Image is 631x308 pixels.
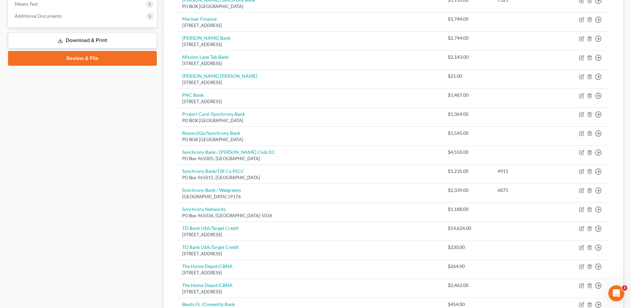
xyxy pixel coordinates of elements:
[8,51,157,66] a: Review & File
[182,270,437,276] div: [STREET_ADDRESS]
[448,168,487,175] div: $1,235.00
[448,130,487,136] div: $1,545.00
[448,111,487,117] div: $1,364.00
[182,16,217,22] a: Mariner Finance
[182,73,257,79] a: [PERSON_NAME] [PERSON_NAME]
[182,244,239,250] a: TD Bank USA/Target Credit
[448,187,487,194] div: $2,339.00
[182,289,437,295] div: [STREET_ADDRESS]
[448,149,487,156] div: $4,550.00
[182,41,437,48] div: [STREET_ADDRESS]
[448,54,487,60] div: $2,143.00
[448,206,487,213] div: $1,188.00
[182,263,233,269] a: The Home Depot/CBNA
[182,22,437,29] div: [STREET_ADDRESS]
[498,168,551,175] div: 4911
[182,232,437,238] div: [STREET_ADDRESS]
[448,73,487,79] div: $21.00
[182,60,437,67] div: [STREET_ADDRESS]
[498,187,551,194] div: 6875
[448,244,487,251] div: $230.00
[608,285,624,301] iframe: Intercom live chat
[15,1,38,7] span: Means Test
[622,285,627,291] span: 3
[448,301,487,308] div: $454.00
[182,301,235,307] a: Bealls FL /Comenity Bank
[182,117,437,124] div: PO BOX [GEOGRAPHIC_DATA]
[182,175,437,181] div: PO Box 965015, [GEOGRAPHIC_DATA]
[182,251,437,257] div: [STREET_ADDRESS]
[182,149,275,155] a: Synchrony Bank / [PERSON_NAME] Club DC
[182,98,437,105] div: [STREET_ADDRESS]
[448,263,487,270] div: $264.00
[15,13,62,19] span: Additional Documents
[182,130,240,136] a: Rooms2Go/Synchrony Bank
[182,194,437,200] div: [GEOGRAPHIC_DATA] 19176
[448,16,487,22] div: $1,744.00
[182,187,241,193] a: Synchrony Bank / Walgreens
[182,35,231,41] a: [PERSON_NAME] Bank
[182,225,239,231] a: TD Bank USA/Target Credit
[182,92,204,98] a: PNC Bank
[182,54,229,60] a: Mission Lane Tab Bank
[182,282,233,288] a: The Home Depot/CBNA
[182,3,437,10] div: PO BOX [GEOGRAPHIC_DATA]
[182,111,245,117] a: Project Card /Synchrony Bank
[182,79,437,86] div: [STREET_ADDRESS]
[448,282,487,289] div: $2,462.00
[182,206,226,212] a: Synchrony Networks
[182,136,437,143] div: PO BOX [GEOGRAPHIC_DATA]
[182,156,437,162] div: PO Box 965005, [GEOGRAPHIC_DATA]
[448,225,487,232] div: $14,624.00
[448,35,487,41] div: $2,744.00
[8,33,157,48] a: Download & Print
[182,168,244,174] a: Synchrony Bank/TJX Co PLCC
[182,213,437,219] div: PO Box 965036, [GEOGRAPHIC_DATA]-5036
[448,92,487,98] div: $1,487.00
